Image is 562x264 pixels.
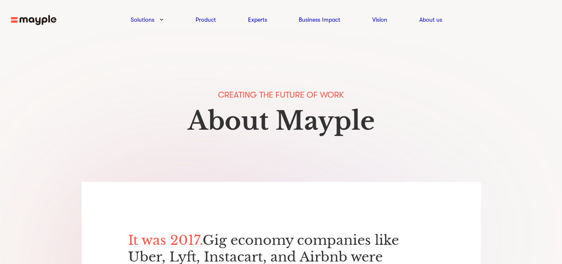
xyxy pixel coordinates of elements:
img: arrow-down [160,18,163,21]
a: About us [419,15,442,25]
a: Business Impact [299,15,340,25]
a: Experts [248,15,267,25]
img: mayple-logo [11,15,57,25]
a: Vision [372,15,387,25]
a: Solutions [131,15,154,25]
span: It was 2017. [128,232,203,249]
a: Product [196,15,216,25]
